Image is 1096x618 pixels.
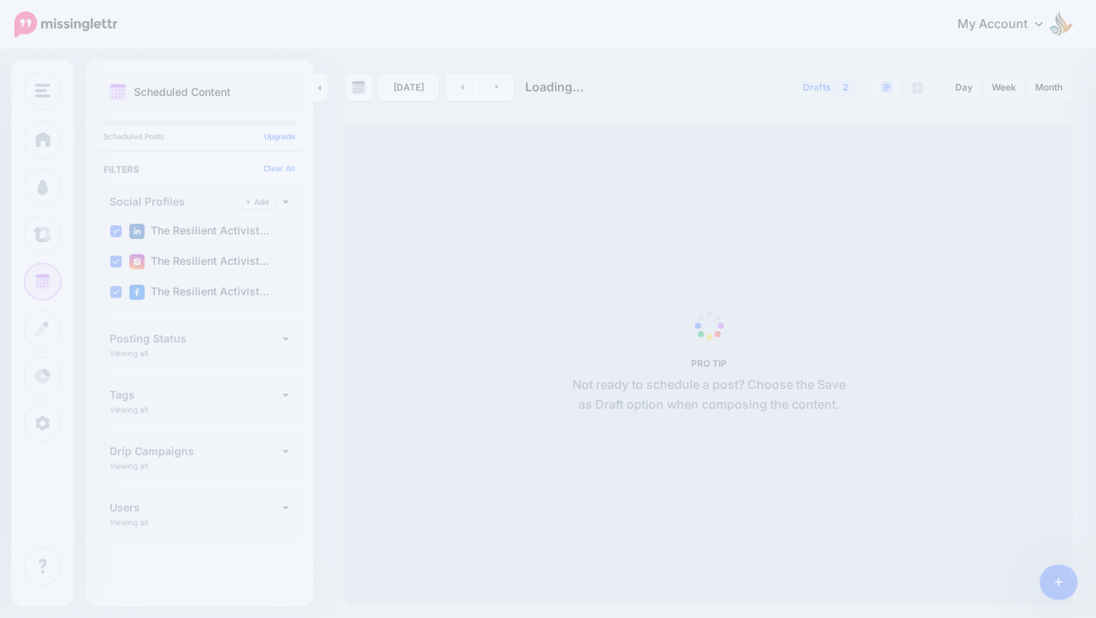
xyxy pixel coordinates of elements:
h4: Tags [110,390,282,400]
label: The Resilient Activist… [129,254,269,269]
span: 2 [835,80,856,94]
span: Drafts [803,83,831,92]
a: Week [983,75,1025,100]
h5: PRO TIP [566,358,852,369]
a: My Account [942,6,1073,43]
p: Viewing all [110,518,148,527]
p: Viewing all [110,405,148,414]
img: linkedin-square.png [129,224,145,239]
a: Add [240,195,275,209]
img: Missinglettr [14,11,117,37]
a: Month [1026,75,1072,100]
p: Viewing all [110,461,148,470]
img: calendar.png [110,84,126,100]
img: menu.png [35,84,50,97]
a: Day [946,75,982,100]
a: Upgrade [264,132,295,141]
a: [DATE] [378,74,439,101]
img: facebook-square.png [129,285,145,300]
img: paragraph-boxed.png [881,81,893,94]
span: Loading... [525,79,584,94]
h4: Drip Campaigns [110,446,282,457]
p: Not ready to schedule a post? Choose the Save as Draft option when composing the content. [566,375,852,415]
img: facebook-grey-square.png [912,82,923,94]
p: Scheduled Posts [104,132,295,140]
h4: Filters [104,164,295,175]
h4: Social Profiles [110,196,240,207]
label: The Resilient Activist… [129,224,269,239]
a: Clear All [263,164,295,173]
h4: Posting Status [110,333,282,344]
p: Viewing all [110,349,148,358]
img: instagram-square.png [129,254,145,269]
label: The Resilient Activist… [129,285,269,300]
h4: Users [110,502,282,513]
p: Scheduled Content [134,87,231,97]
a: Drafts2 [794,74,865,101]
img: calendar-grey-darker.png [352,81,365,94]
